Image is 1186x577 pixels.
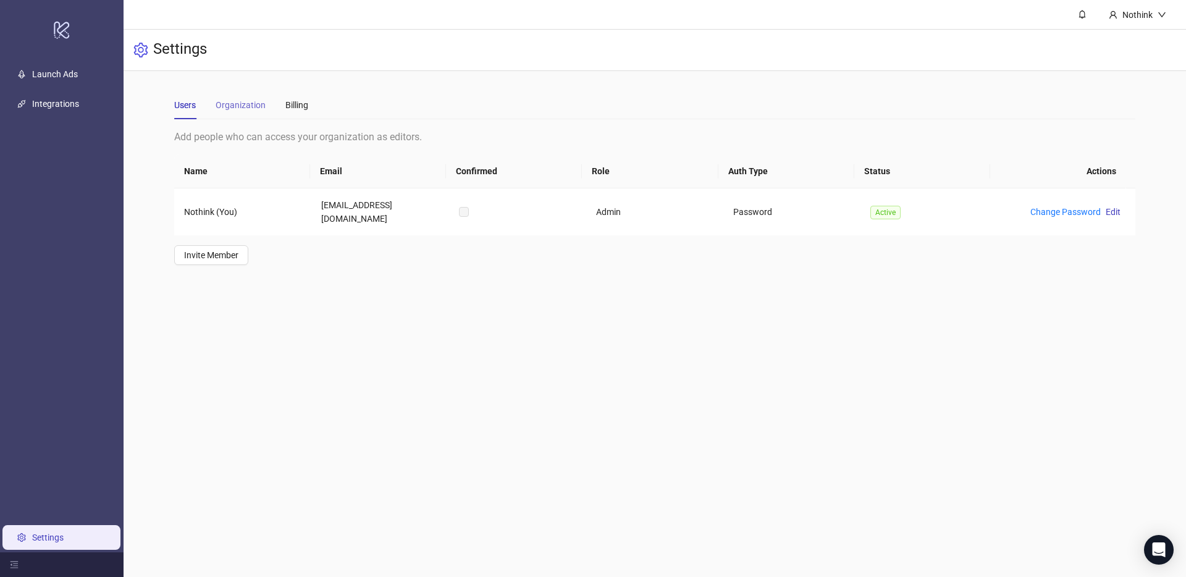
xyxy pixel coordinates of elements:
[174,188,311,235] td: Nothink (You)
[133,43,148,57] span: setting
[1144,535,1174,565] div: Open Intercom Messenger
[1106,207,1121,217] span: Edit
[32,69,78,79] a: Launch Ads
[174,129,1135,145] div: Add people who can access your organization as editors.
[1078,10,1087,19] span: bell
[216,98,266,112] div: Organization
[153,40,207,61] h3: Settings
[10,560,19,569] span: menu-fold
[174,245,248,265] button: Invite Member
[184,250,238,260] span: Invite Member
[723,188,860,235] td: Password
[174,154,310,188] th: Name
[32,99,79,109] a: Integrations
[718,154,854,188] th: Auth Type
[174,98,196,112] div: Users
[32,533,64,542] a: Settings
[1030,207,1101,217] a: Change Password
[582,154,718,188] th: Role
[285,98,308,112] div: Billing
[586,188,723,235] td: Admin
[1158,11,1166,19] span: down
[310,154,446,188] th: Email
[311,188,448,235] td: [EMAIL_ADDRESS][DOMAIN_NAME]
[870,206,901,219] span: Active
[1101,204,1125,219] button: Edit
[854,154,990,188] th: Status
[990,154,1126,188] th: Actions
[446,154,582,188] th: Confirmed
[1117,8,1158,22] div: Nothink
[1109,11,1117,19] span: user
